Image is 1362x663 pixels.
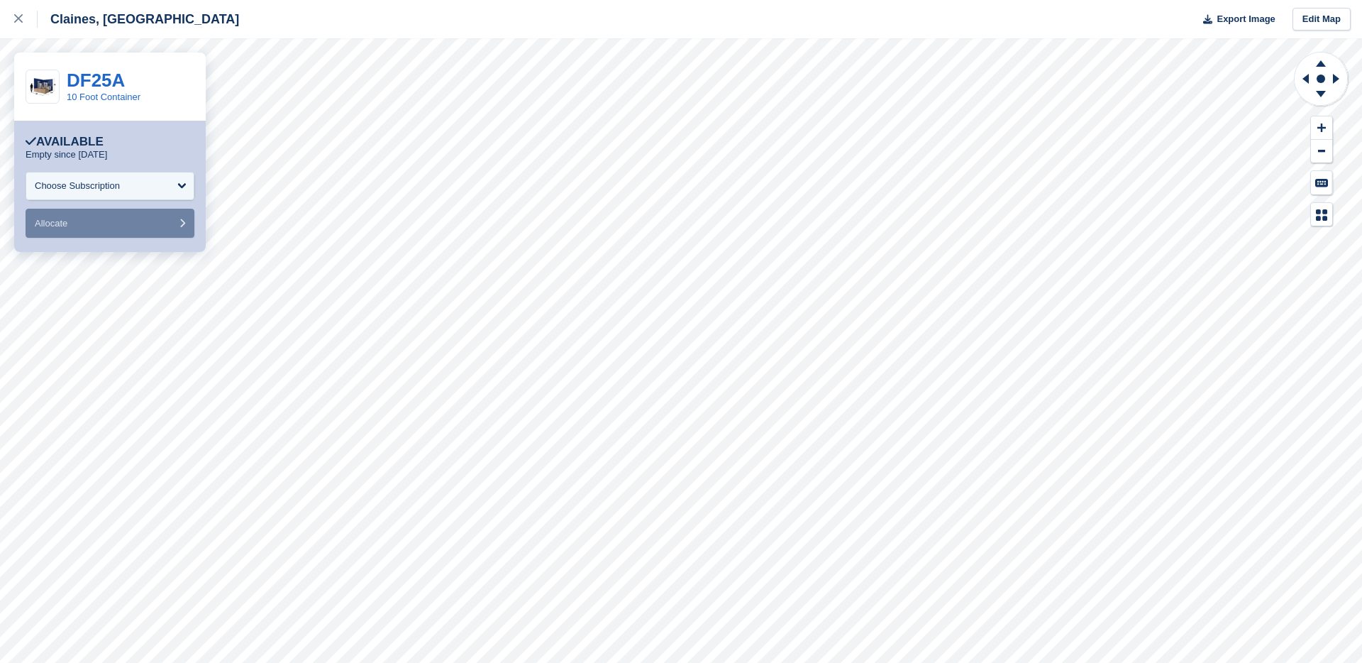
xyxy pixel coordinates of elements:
div: Choose Subscription [35,179,120,193]
a: DF25A [67,70,125,91]
span: Allocate [35,218,67,229]
button: Zoom Out [1311,140,1332,163]
div: Available [26,135,104,149]
button: Allocate [26,209,194,238]
a: Edit Map [1292,8,1351,31]
button: Keyboard Shortcuts [1311,171,1332,194]
button: Map Legend [1311,203,1332,226]
button: Export Image [1195,8,1275,31]
span: Export Image [1217,12,1275,26]
p: Empty since [DATE] [26,149,107,160]
img: 10-ft-container.jpg [26,75,59,99]
div: Claines, [GEOGRAPHIC_DATA] [38,11,239,28]
button: Zoom In [1311,116,1332,140]
a: 10 Foot Container [67,92,140,102]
